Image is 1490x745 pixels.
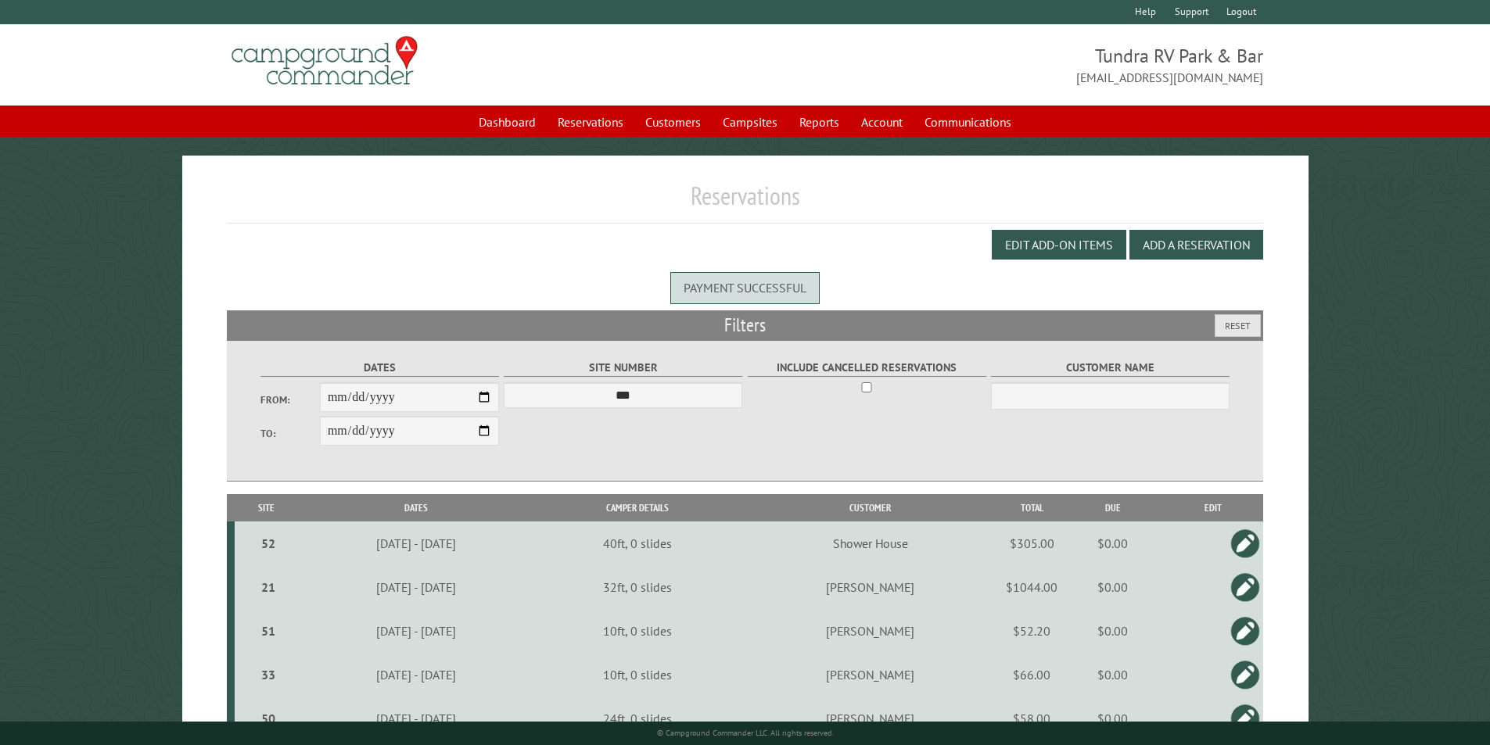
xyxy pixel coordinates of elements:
[852,107,912,137] a: Account
[1063,697,1162,741] td: $0.00
[1063,494,1162,521] th: Due
[991,359,1230,377] label: Customer Name
[241,579,296,595] div: 21
[260,392,320,407] label: From:
[469,107,545,137] a: Dashboard
[740,521,1000,565] td: Shower House
[227,30,422,91] img: Campground Commander
[740,697,1000,741] td: [PERSON_NAME]
[713,107,787,137] a: Campsites
[241,711,296,726] div: 50
[1129,230,1263,260] button: Add a Reservation
[745,43,1264,87] span: Tundra RV Park & Bar [EMAIL_ADDRESS][DOMAIN_NAME]
[300,667,532,682] div: [DATE] - [DATE]
[1000,609,1063,653] td: $52.20
[260,359,499,377] label: Dates
[534,565,740,609] td: 32ft, 0 slides
[740,653,1000,697] td: [PERSON_NAME]
[235,494,298,521] th: Site
[298,494,534,521] th: Dates
[740,565,1000,609] td: [PERSON_NAME]
[534,697,740,741] td: 24ft, 0 slides
[915,107,1021,137] a: Communications
[300,623,532,639] div: [DATE] - [DATE]
[227,310,1264,340] h2: Filters
[241,667,296,682] div: 33
[1063,521,1162,565] td: $0.00
[300,711,532,726] div: [DATE] - [DATE]
[992,230,1126,260] button: Edit Add-on Items
[300,535,532,551] div: [DATE] - [DATE]
[670,272,820,303] div: Payment successful
[657,728,834,738] small: © Campground Commander LLC. All rights reserved.
[534,609,740,653] td: 10ft, 0 slides
[740,609,1000,653] td: [PERSON_NAME]
[260,426,320,441] label: To:
[227,181,1264,224] h1: Reservations
[748,359,986,377] label: Include Cancelled Reservations
[241,623,296,639] div: 51
[504,359,742,377] label: Site Number
[300,579,532,595] div: [DATE] - [DATE]
[1063,609,1162,653] td: $0.00
[1000,653,1063,697] td: $66.00
[1215,314,1261,337] button: Reset
[534,494,740,521] th: Camper Details
[1000,565,1063,609] td: $1044.00
[548,107,633,137] a: Reservations
[534,653,740,697] td: 10ft, 0 slides
[534,521,740,565] td: 40ft, 0 slides
[1000,494,1063,521] th: Total
[241,535,296,551] div: 52
[1000,697,1063,741] td: $58.00
[1162,494,1263,521] th: Edit
[636,107,710,137] a: Customers
[1063,565,1162,609] td: $0.00
[790,107,849,137] a: Reports
[1000,521,1063,565] td: $305.00
[1063,653,1162,697] td: $0.00
[740,494,1000,521] th: Customer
